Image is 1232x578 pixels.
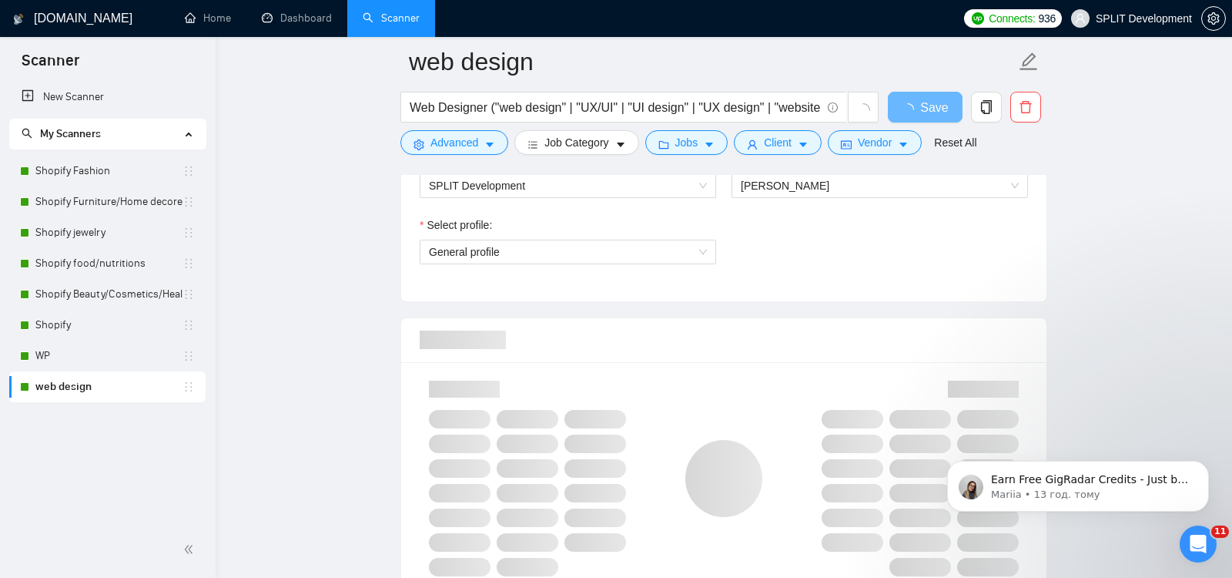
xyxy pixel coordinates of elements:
[9,156,206,187] li: Shopify Fashion
[35,341,182,371] a: WP
[183,542,199,557] span: double-left
[734,130,822,155] button: userClientcaret-down
[989,10,1035,27] span: Connects:
[182,165,195,177] span: holder
[427,217,492,234] span: Select profile:
[430,134,478,151] span: Advanced
[747,139,758,150] span: user
[40,127,101,140] span: My Scanners
[856,103,870,117] span: loading
[645,130,728,155] button: folderJobscaret-down
[9,187,206,217] li: Shopify Furniture/Home decore
[1010,92,1041,123] button: delete
[9,371,206,402] li: web design
[1011,100,1040,114] span: delete
[9,279,206,310] li: Shopify Beauty/Cosmetics/Health
[972,12,984,25] img: upwork-logo.png
[182,257,195,270] span: holder
[1202,12,1225,25] span: setting
[658,139,669,150] span: folder
[182,227,195,239] span: holder
[841,139,852,150] span: idcard
[1075,13,1086,24] span: user
[924,428,1232,536] iframe: Intercom notifications повідомлення
[9,217,206,248] li: Shopify jewelry
[920,98,948,117] span: Save
[429,240,707,264] span: General profile
[1211,526,1229,538] span: 11
[704,139,715,150] span: caret-down
[35,187,182,217] a: Shopify Furniture/Home decore
[1201,6,1226,31] button: setting
[971,92,1002,123] button: copy
[400,130,508,155] button: settingAdvancedcaret-down
[35,279,182,310] a: Shopify Beauty/Cosmetics/Health
[828,102,838,113] span: info-circle
[35,217,182,248] a: Shopify jewelry
[429,174,707,197] span: SPLIT Development
[972,100,1001,114] span: copy
[514,130,638,155] button: barsJob Categorycaret-down
[185,12,231,25] a: homeHome
[9,82,206,113] li: New Scanner
[9,341,206,371] li: WP
[9,248,206,279] li: Shopify food/nutritions
[544,134,608,151] span: Job Category
[182,288,195,301] span: holder
[22,128,32,139] span: search
[828,130,922,155] button: idcardVendorcaret-down
[1180,526,1217,563] iframe: Intercom live chat
[363,12,420,25] a: searchScanner
[934,134,976,151] a: Reset All
[741,180,829,192] span: [PERSON_NAME]
[1019,52,1039,72] span: edit
[410,98,821,117] input: Search Freelance Jobs...
[22,82,193,113] a: New Scanner
[1201,12,1226,25] a: setting
[1039,10,1056,27] span: 936
[764,134,792,151] span: Client
[35,248,182,279] a: Shopify food/nutritions
[182,319,195,331] span: holder
[409,42,1016,81] input: Scanner name...
[888,92,962,123] button: Save
[527,139,538,150] span: bars
[182,381,195,393] span: holder
[484,139,495,150] span: caret-down
[9,310,206,341] li: Shopify
[902,103,920,116] span: loading
[182,196,195,208] span: holder
[9,49,92,82] span: Scanner
[22,127,101,140] span: My Scanners
[262,12,332,25] a: dashboardDashboard
[13,7,24,32] img: logo
[675,134,698,151] span: Jobs
[35,156,182,187] a: Shopify Fashion
[182,350,195,362] span: holder
[35,310,182,341] a: Shopify
[615,139,626,150] span: caret-down
[798,139,808,150] span: caret-down
[898,139,909,150] span: caret-down
[858,134,892,151] span: Vendor
[35,371,182,402] a: web design
[413,139,424,150] span: setting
